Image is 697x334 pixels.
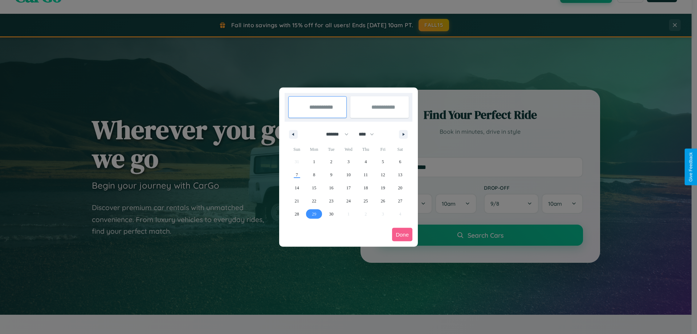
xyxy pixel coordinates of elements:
[363,194,368,208] span: 25
[288,181,305,194] button: 14
[374,144,391,155] span: Fri
[340,168,357,181] button: 10
[295,181,299,194] span: 14
[374,155,391,168] button: 5
[392,144,409,155] span: Sat
[340,155,357,168] button: 3
[363,181,368,194] span: 18
[296,168,298,181] span: 7
[688,152,693,182] div: Give Feedback
[329,181,334,194] span: 16
[381,181,385,194] span: 19
[305,168,322,181] button: 8
[398,181,402,194] span: 20
[323,168,340,181] button: 9
[340,144,357,155] span: Wed
[346,181,351,194] span: 17
[357,168,374,181] button: 11
[357,155,374,168] button: 4
[305,208,322,221] button: 29
[392,228,412,241] button: Done
[323,181,340,194] button: 16
[305,194,322,208] button: 22
[329,194,334,208] span: 23
[382,155,384,168] span: 5
[357,194,374,208] button: 25
[357,181,374,194] button: 18
[346,168,351,181] span: 10
[357,144,374,155] span: Thu
[330,168,333,181] span: 9
[323,144,340,155] span: Tue
[392,181,409,194] button: 20
[312,208,316,221] span: 29
[374,181,391,194] button: 19
[364,155,367,168] span: 4
[295,208,299,221] span: 28
[340,194,357,208] button: 24
[288,168,305,181] button: 7
[374,194,391,208] button: 26
[398,194,402,208] span: 27
[295,194,299,208] span: 21
[312,181,316,194] span: 15
[323,208,340,221] button: 30
[340,181,357,194] button: 17
[364,168,368,181] span: 11
[346,194,351,208] span: 24
[312,194,316,208] span: 22
[381,168,385,181] span: 12
[392,194,409,208] button: 27
[399,155,401,168] span: 6
[329,208,334,221] span: 30
[323,194,340,208] button: 23
[305,155,322,168] button: 1
[330,155,333,168] span: 2
[313,168,315,181] span: 8
[305,181,322,194] button: 15
[381,194,385,208] span: 26
[392,168,409,181] button: 13
[347,155,350,168] span: 3
[323,155,340,168] button: 2
[288,144,305,155] span: Sun
[374,168,391,181] button: 12
[288,194,305,208] button: 21
[288,208,305,221] button: 28
[392,155,409,168] button: 6
[398,168,402,181] span: 13
[305,144,322,155] span: Mon
[313,155,315,168] span: 1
